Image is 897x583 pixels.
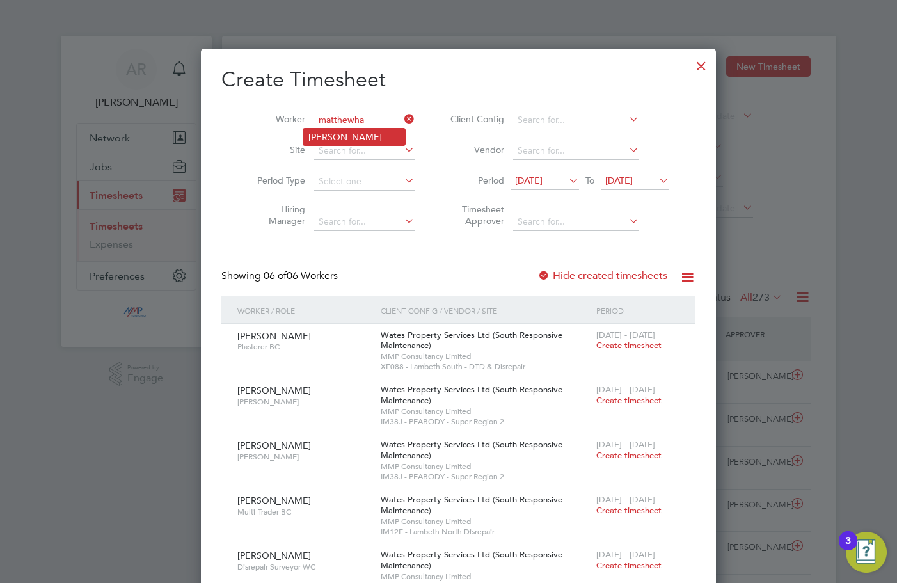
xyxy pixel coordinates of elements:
span: [DATE] - [DATE] [596,549,655,560]
input: Search for... [513,213,639,231]
span: MMP Consultancy Limited [381,351,589,362]
span: [DATE] - [DATE] [596,330,655,340]
span: [PERSON_NAME] [237,452,371,462]
input: Search for... [314,142,415,160]
span: Wates Property Services Ltd (South Responsive Maintenance) [381,384,562,406]
span: Create timesheet [596,340,662,351]
input: Search for... [513,111,639,129]
label: Period Type [248,175,305,186]
span: MMP Consultancy Limited [381,406,589,417]
span: 06 Workers [264,269,338,282]
span: Plasterer BC [237,342,371,352]
span: Disrepair Surveyor WC [237,562,371,572]
span: 06 of [264,269,287,282]
button: Open Resource Center, 3 new notifications [846,532,887,573]
span: MMP Consultancy Limited [381,571,589,582]
label: Period [447,175,504,186]
span: To [582,172,598,189]
input: Select one [314,173,415,191]
label: Hiring Manager [248,204,305,227]
label: Worker [248,113,305,125]
span: Wates Property Services Ltd (South Responsive Maintenance) [381,494,562,516]
span: [DATE] [515,175,543,186]
span: MMP Consultancy Limited [381,461,589,472]
span: [DATE] [605,175,633,186]
li: [PERSON_NAME] [303,129,405,145]
span: Create timesheet [596,560,662,571]
div: 3 [845,541,851,557]
span: [PERSON_NAME] [237,397,371,407]
label: Timesheet Approver [447,204,504,227]
span: XF088 - Lambeth South - DTD & Disrepair [381,362,589,372]
span: Create timesheet [596,505,662,516]
span: IM12F - Lambeth North Disrepair [381,527,589,537]
div: Period [593,296,683,325]
span: Wates Property Services Ltd (South Responsive Maintenance) [381,330,562,351]
span: [PERSON_NAME] [237,440,311,451]
span: IM38J - PEABODY - Super Region 2 [381,472,589,482]
span: [PERSON_NAME] [237,550,311,561]
span: Create timesheet [596,450,662,461]
span: [DATE] - [DATE] [596,494,655,505]
input: Search for... [314,111,415,129]
label: Vendor [447,144,504,156]
span: [PERSON_NAME] [237,330,311,342]
label: Site [248,144,305,156]
span: IM38J - PEABODY - Super Region 2 [381,417,589,427]
label: Client Config [447,113,504,125]
span: [DATE] - [DATE] [596,439,655,450]
div: Client Config / Vendor / Site [377,296,592,325]
span: [PERSON_NAME] [237,385,311,396]
input: Search for... [513,142,639,160]
div: Worker / Role [234,296,377,325]
span: Wates Property Services Ltd (South Responsive Maintenance) [381,549,562,571]
span: MMP Consultancy Limited [381,516,589,527]
span: Wates Property Services Ltd (South Responsive Maintenance) [381,439,562,461]
span: Create timesheet [596,395,662,406]
span: [DATE] - [DATE] [596,384,655,395]
h2: Create Timesheet [221,67,695,93]
label: Hide created timesheets [537,269,667,282]
span: [PERSON_NAME] [237,495,311,506]
div: Showing [221,269,340,283]
span: Multi-Trader BC [237,507,371,517]
input: Search for... [314,213,415,231]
